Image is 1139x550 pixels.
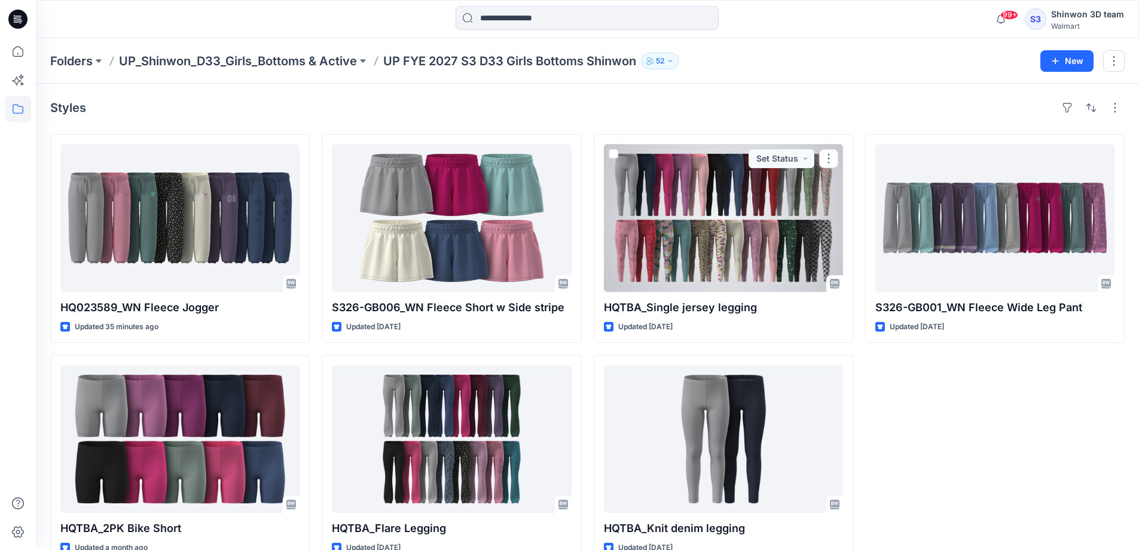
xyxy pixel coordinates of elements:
[1000,10,1018,20] span: 99+
[618,321,673,333] p: Updated [DATE]
[890,321,944,333] p: Updated [DATE]
[60,365,300,513] a: HQTBA_2PK Bike Short
[383,53,636,69] p: UP FYE 2027 S3 D33 Girls Bottoms Shinwon
[875,299,1114,316] p: S326-GB001_WN Fleece Wide Leg Pant
[332,299,571,316] p: S326-GB006_WN Fleece Short w Side stripe
[60,520,300,537] p: HQTBA_2PK Bike Short
[332,144,571,292] a: S326-GB006_WN Fleece Short w Side stripe
[60,299,300,316] p: HQ023589_WN Fleece Jogger
[60,144,300,292] a: HQ023589_WN Fleece Jogger
[604,520,843,537] p: HQTBA_Knit denim legging
[332,365,571,513] a: HQTBA_Flare Legging
[50,53,93,69] a: Folders
[604,365,843,513] a: HQTBA_Knit denim legging
[604,144,843,292] a: HQTBA_Single jersey legging
[1051,22,1124,31] div: Walmart
[50,101,86,115] h4: Styles
[604,299,843,316] p: HQTBA_Single jersey legging
[332,520,571,537] p: HQTBA_Flare Legging
[656,54,664,68] p: 52
[1040,50,1094,72] button: New
[346,321,401,333] p: Updated [DATE]
[1051,7,1124,22] div: Shinwon 3D team
[119,53,357,69] a: UP_Shinwon_D33_Girls_Bottoms & Active
[641,53,679,69] button: 52
[1025,8,1046,30] div: S3
[875,144,1114,292] a: S326-GB001_WN Fleece Wide Leg Pant
[75,321,158,333] p: Updated 35 minutes ago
